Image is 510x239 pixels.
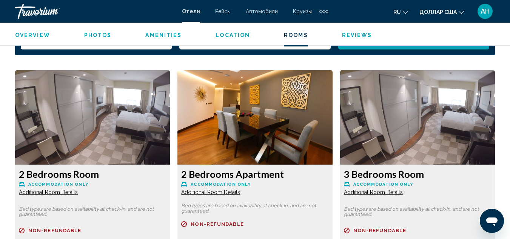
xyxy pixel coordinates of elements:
[419,6,464,17] button: Изменить валюту
[393,6,408,17] button: Изменить язык
[145,32,182,38] span: Amenities
[419,9,457,15] font: доллар США
[15,32,50,39] button: Overview
[15,70,170,165] img: 509c9355-5879-4dac-9ca1-27051be798d1.jpeg
[216,32,250,39] button: Location
[15,4,174,19] a: Травориум
[344,168,491,180] h3: 3 Bedrooms Room
[344,189,403,195] span: Additional Room Details
[28,228,81,233] span: Non-refundable
[177,70,332,165] img: d9977cd5-3d5d-41cc-86de-6742c24fcf11.jpeg
[480,209,504,233] iframe: Кнопка запуска окна обмена сообщениями
[19,207,166,217] p: Bed types are based on availability at check-in, and are not guaranteed.
[21,31,172,49] button: Check-in date: Oct 21, 2025 Check-out date: Oct 29, 2025
[342,32,372,38] span: Reviews
[21,31,489,49] div: Search widget
[19,189,78,195] span: Additional Room Details
[145,32,182,39] button: Amenities
[481,7,490,15] font: АН
[344,207,491,217] p: Bed types are based on availability at check-in, and are not guaranteed.
[319,5,328,17] button: Дополнительные элементы навигации
[284,32,308,39] button: Rooms
[342,32,372,39] button: Reviews
[293,8,312,14] a: Круизы
[353,228,406,233] span: Non-refundable
[246,8,278,14] a: Автомобили
[475,3,495,19] button: Меню пользователя
[15,32,50,38] span: Overview
[393,9,401,15] font: ru
[181,168,328,180] h3: 2 Bedrooms Apartment
[284,32,308,38] span: Rooms
[340,70,495,165] img: 509c9355-5879-4dac-9ca1-27051be798d1.jpeg
[353,182,413,187] span: Accommodation Only
[215,8,231,14] a: Рейсы
[216,32,250,38] span: Location
[182,8,200,14] a: Отели
[28,182,88,187] span: Accommodation Only
[191,222,243,227] span: Non-refundable
[84,32,112,39] button: Photos
[191,182,251,187] span: Accommodation Only
[181,189,240,195] span: Additional Room Details
[84,32,112,38] span: Photos
[181,203,328,214] p: Bed types are based on availability at check-in, and are not guaranteed.
[19,168,166,180] h3: 2 Bedrooms Room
